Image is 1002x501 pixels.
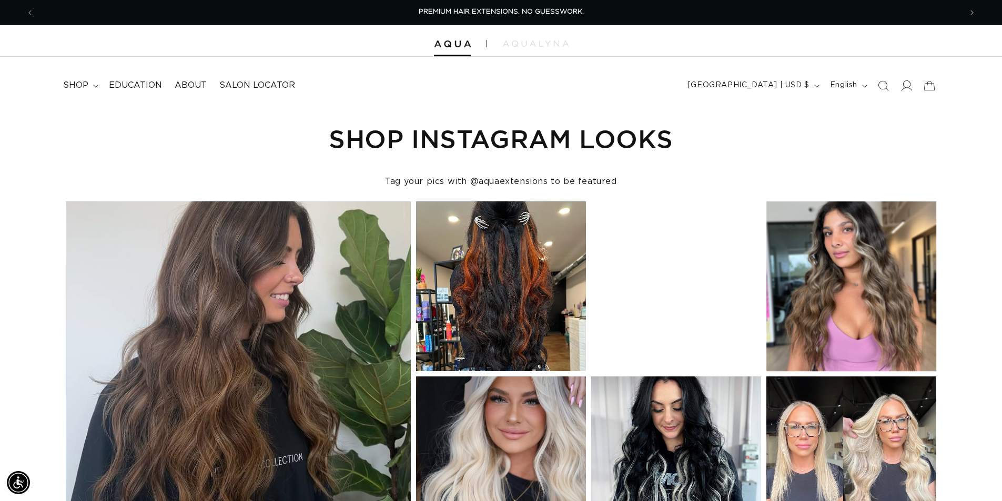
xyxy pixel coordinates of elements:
button: [GEOGRAPHIC_DATA] | USD $ [681,76,824,96]
span: Education [109,80,162,91]
div: Accessibility Menu [7,471,30,494]
span: About [175,80,207,91]
div: open detail modal for instagram post by hairbylindseyjohnson on 06 OCTOBER 2023 [591,201,761,371]
span: shop [63,80,88,91]
span: Salon Locator [219,80,295,91]
img: Aqua Hair Extensions [434,40,471,48]
a: About [168,74,213,97]
span: [GEOGRAPHIC_DATA] | USD $ [687,80,809,91]
button: Next announcement [960,3,984,23]
span: English [830,80,857,91]
h4: Tag your pics with @aquaextensions to be featured [63,176,939,187]
iframe: Chat Widget [949,451,1002,501]
button: English [824,76,872,96]
a: Salon Locator [213,74,301,97]
h1: Shop Instagram Looks [63,122,939,155]
button: Previous announcement [18,3,42,23]
img: aqualyna.com [503,40,569,47]
span: PREMIUM HAIR EXTENSIONS. NO GUESSWORK. [419,8,584,15]
div: open detail modal for instagram post by fringeandink on 17 OCTOBER 2023 [416,201,586,371]
a: Education [103,74,168,97]
summary: Search [872,74,895,97]
summary: shop [57,74,103,97]
div: open detail modal for instagram post by leahmitchhair on 28 SEPTEMBER 2023 [766,201,936,371]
